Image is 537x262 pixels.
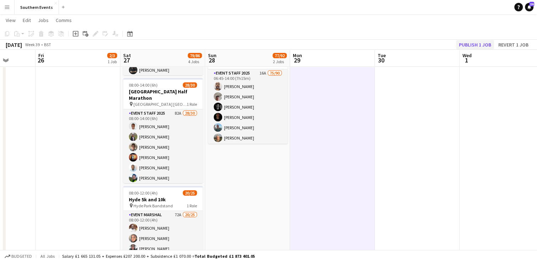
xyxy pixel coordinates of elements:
[11,254,32,259] span: Budgeted
[208,52,217,59] span: Sun
[456,40,494,49] button: Publish 1 job
[187,203,197,208] span: 1 Role
[188,53,202,58] span: 79/86
[462,52,472,59] span: Wed
[187,102,197,107] span: 1 Role
[525,3,533,11] a: 24
[37,56,44,64] span: 26
[23,17,31,23] span: Edit
[461,56,472,64] span: 1
[273,59,286,64] div: 2 Jobs
[23,42,41,47] span: Week 39
[62,253,255,259] div: Salary £1 665 131.05 + Expenses £207 200.00 + Subsistence £1 070.00 =
[15,0,59,14] button: Southern Events
[293,52,302,59] span: Mon
[123,52,131,59] span: Sat
[3,16,18,25] a: View
[107,53,117,58] span: 2/3
[53,16,75,25] a: Comms
[35,16,51,25] a: Jobs
[122,56,131,64] span: 27
[133,102,187,107] span: [GEOGRAPHIC_DATA] [GEOGRAPHIC_DATA]
[108,59,117,64] div: 1 Job
[56,17,72,23] span: Comms
[123,196,203,203] h3: Hyde 5k and 10k
[183,190,197,196] span: 20/25
[129,82,158,88] span: 08:00-14:00 (6h)
[292,56,302,64] span: 29
[529,2,534,6] span: 24
[123,78,203,183] app-job-card: 08:00-14:00 (6h)28/30[GEOGRAPHIC_DATA] Half Marathon [GEOGRAPHIC_DATA] [GEOGRAPHIC_DATA]1 RoleEve...
[495,40,531,49] button: Revert 1 job
[6,17,16,23] span: View
[44,42,51,47] div: BST
[38,52,44,59] span: Fri
[123,88,203,101] h3: [GEOGRAPHIC_DATA] Half Marathon
[273,53,287,58] span: 77/92
[129,190,158,196] span: 08:00-12:00 (4h)
[208,39,287,144] app-job-card: Updated06:45-14:00 (7h15m)75/90Swindon Half Marathon [PERSON_NAME] Water Main Car Park1 RoleEvent...
[4,252,33,260] button: Budgeted
[183,82,197,88] span: 28/30
[20,16,34,25] a: Edit
[377,56,386,64] span: 30
[207,56,217,64] span: 28
[133,203,173,208] span: Hyde Park Bandstand
[188,59,202,64] div: 4 Jobs
[38,17,49,23] span: Jobs
[6,41,22,48] div: [DATE]
[39,253,56,259] span: All jobs
[378,52,386,59] span: Tue
[194,253,255,259] span: Total Budgeted £1 873 401.05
